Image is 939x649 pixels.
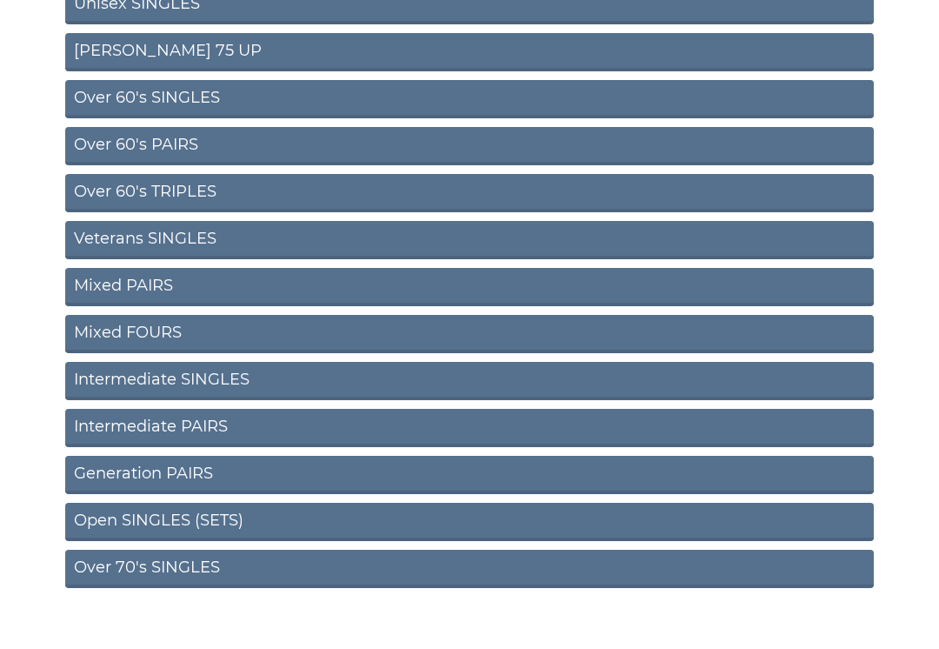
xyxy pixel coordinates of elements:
[65,315,874,353] a: Mixed FOURS
[65,221,874,259] a: Veterans SINGLES
[65,174,874,212] a: Over 60's TRIPLES
[65,456,874,494] a: Generation PAIRS
[65,550,874,588] a: Over 70's SINGLES
[65,127,874,165] a: Over 60's PAIRS
[65,268,874,306] a: Mixed PAIRS
[65,409,874,447] a: Intermediate PAIRS
[65,362,874,400] a: Intermediate SINGLES
[65,80,874,118] a: Over 60's SINGLES
[65,503,874,541] a: Open SINGLES (SETS)
[65,33,874,71] a: [PERSON_NAME] 75 UP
